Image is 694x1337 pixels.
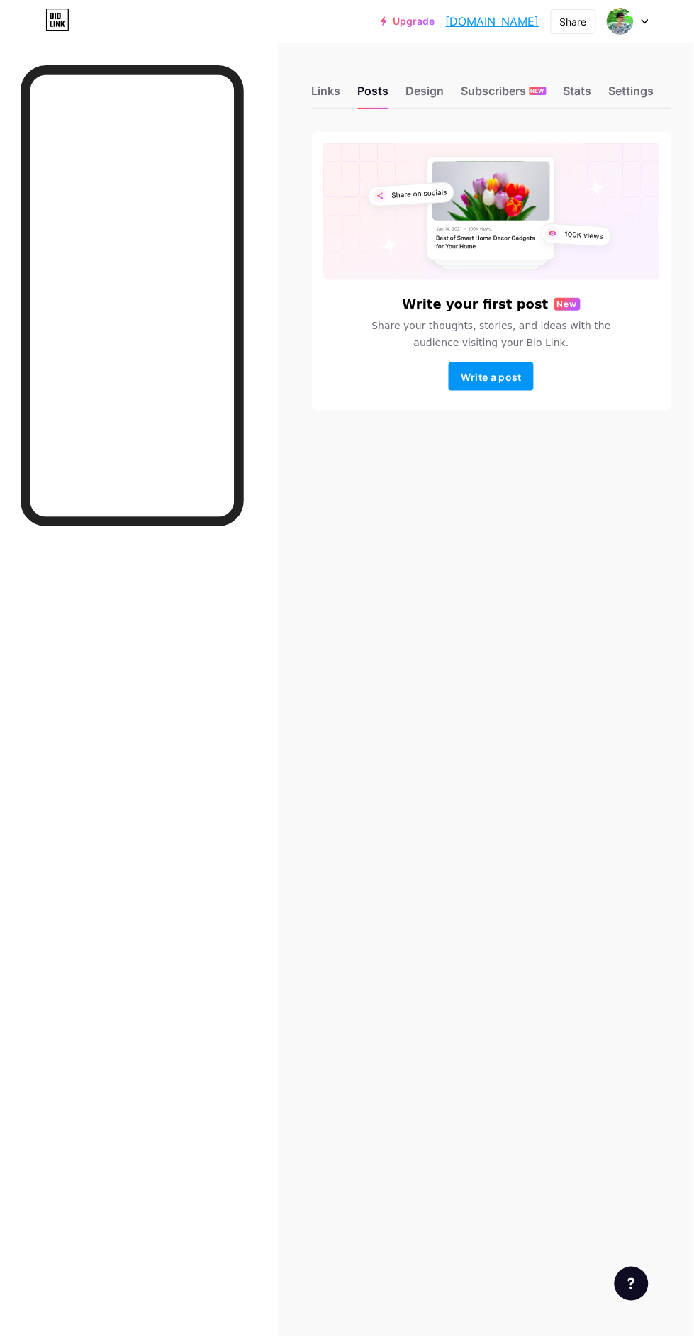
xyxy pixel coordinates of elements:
[564,82,592,108] div: Stats
[381,16,435,27] a: Upgrade
[461,82,547,108] div: Subscribers
[312,82,341,108] div: Links
[607,8,634,35] img: sheikhrayhan
[609,82,654,108] div: Settings
[531,87,544,95] span: NEW
[449,362,534,391] button: Write a post
[357,317,626,351] span: Share your thoughts, stories, and ideas with the audience visiting your Bio Link.
[461,371,522,383] span: Write a post
[406,82,444,108] div: Design
[557,298,578,311] span: New
[358,82,389,108] div: Posts
[560,14,587,29] div: Share
[403,297,549,311] h6: Write your first post
[446,13,539,30] a: [DOMAIN_NAME]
